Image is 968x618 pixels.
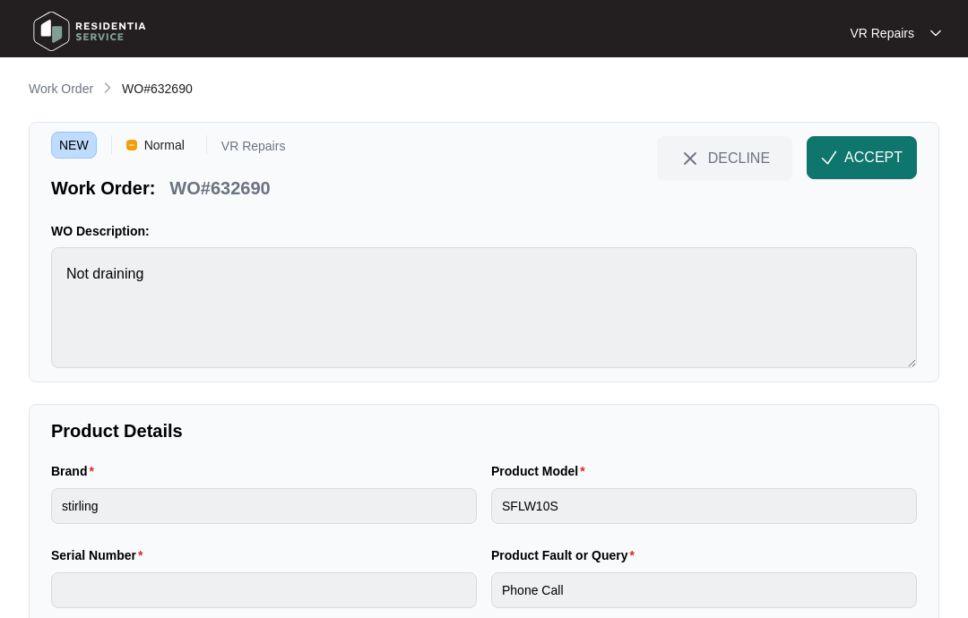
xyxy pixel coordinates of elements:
[930,29,941,38] img: dropdown arrow
[27,4,152,58] img: residentia service logo
[491,572,917,608] input: Product Fault or Query
[51,418,917,443] p: Product Details
[25,80,97,99] a: Work Order
[807,136,917,179] button: check-IconACCEPT
[51,488,477,524] input: Brand
[169,176,270,201] p: WO#632690
[657,136,792,179] button: close-IconDECLINE
[51,176,155,201] p: Work Order:
[122,82,193,96] span: WO#632690
[708,148,770,167] span: DECLINE
[51,546,150,564] label: Serial Number
[491,488,917,524] input: Product Model
[51,572,477,608] input: Serial Number
[850,24,914,42] p: VR Repairs
[51,247,917,368] textarea: Not draining
[126,140,137,150] img: Vercel Logo
[844,147,903,168] span: ACCEPT
[51,222,917,240] p: WO Description:
[137,132,192,159] span: Normal
[221,140,286,159] p: VR Repairs
[100,81,115,95] img: chevron-right
[491,546,642,564] label: Product Fault or Query
[51,132,97,159] span: NEW
[51,462,101,480] label: Brand
[821,150,837,166] img: check-Icon
[679,148,701,169] img: close-Icon
[29,80,93,98] p: Work Order
[491,462,592,480] label: Product Model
